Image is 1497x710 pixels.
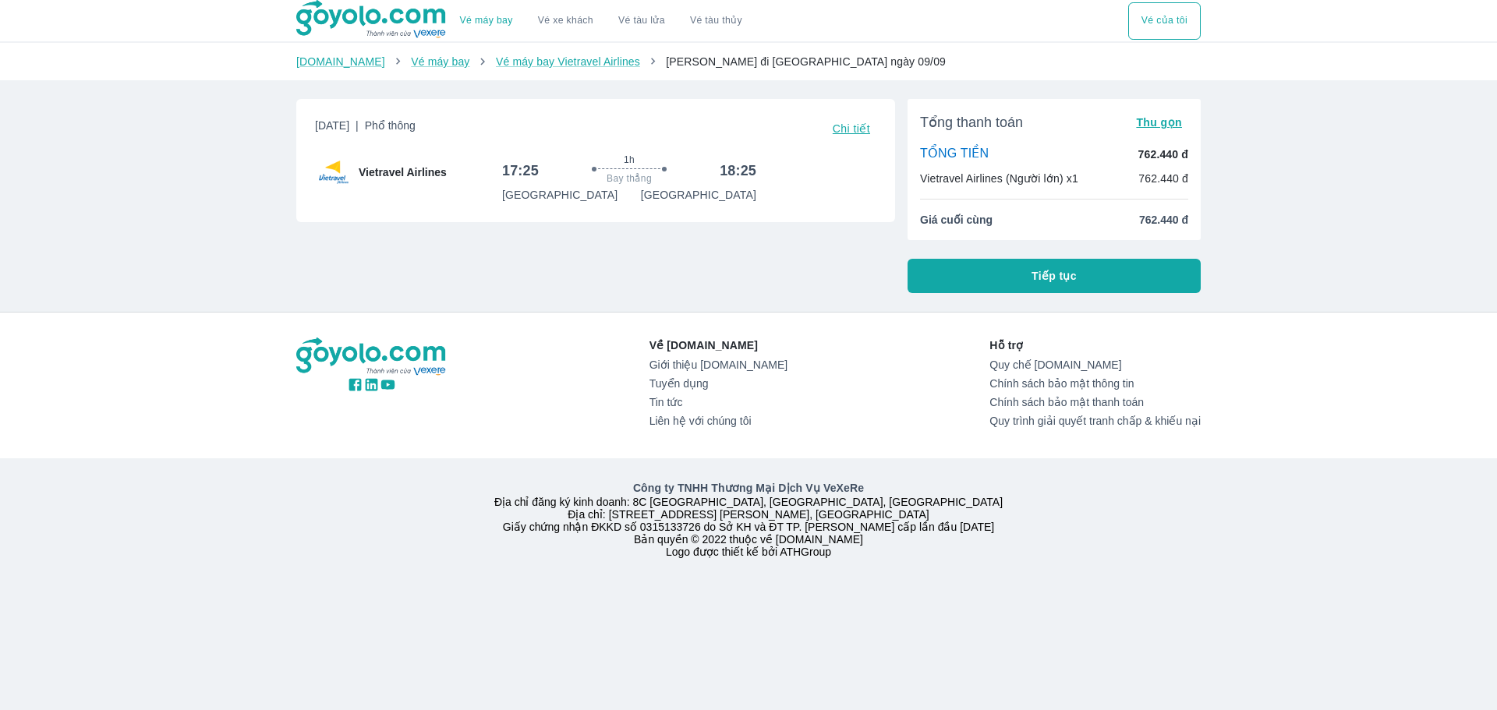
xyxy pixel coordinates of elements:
a: Vé tàu lửa [606,2,678,40]
a: Chính sách bảo mật thanh toán [989,396,1201,408]
a: Vé máy bay [411,55,469,68]
span: Tiếp tục [1032,268,1077,284]
h6: 17:25 [502,161,539,180]
span: Giá cuối cùng [920,212,993,228]
a: Quy trình giải quyết tranh chấp & khiếu nại [989,415,1201,427]
span: | [356,119,359,132]
button: Tiếp tục [908,259,1201,293]
p: [GEOGRAPHIC_DATA] [641,187,756,203]
div: choose transportation mode [1128,2,1201,40]
nav: breadcrumb [296,54,1201,69]
button: Chi tiết [826,118,876,140]
button: Vé của tôi [1128,2,1201,40]
span: Tổng thanh toán [920,113,1023,132]
a: Quy chế [DOMAIN_NAME] [989,359,1201,371]
span: Chi tiết [833,122,870,135]
a: Tuyển dụng [649,377,787,390]
button: Thu gọn [1130,111,1188,133]
p: Về [DOMAIN_NAME] [649,337,787,353]
span: [PERSON_NAME] đi [GEOGRAPHIC_DATA] ngày 09/09 [666,55,946,68]
span: Thu gọn [1136,116,1182,129]
p: [GEOGRAPHIC_DATA] [502,187,618,203]
span: 762.440 đ [1139,212,1188,228]
h6: 18:25 [720,161,756,180]
span: 1h [624,154,635,166]
button: Vé tàu thủy [678,2,755,40]
p: 762.440 đ [1138,147,1188,162]
span: Phổ thông [365,119,416,132]
a: Vé máy bay Vietravel Airlines [496,55,640,68]
a: Giới thiệu [DOMAIN_NAME] [649,359,787,371]
a: Liên hệ với chúng tôi [649,415,787,427]
p: Hỗ trợ [989,337,1201,353]
div: Địa chỉ đăng ký kinh doanh: 8C [GEOGRAPHIC_DATA], [GEOGRAPHIC_DATA], [GEOGRAPHIC_DATA] Địa chỉ: [... [287,480,1210,558]
span: [DATE] [315,118,416,140]
a: [DOMAIN_NAME] [296,55,385,68]
p: 762.440 đ [1138,171,1188,186]
a: Tin tức [649,396,787,408]
p: Công ty TNHH Thương Mại Dịch Vụ VeXeRe [299,480,1198,496]
p: Vietravel Airlines (Người lớn) x1 [920,171,1078,186]
span: Bay thẳng [607,172,652,185]
a: Vé máy bay [460,15,513,26]
div: choose transportation mode [448,2,755,40]
img: logo [296,337,448,376]
span: Vietravel Airlines [359,164,447,180]
a: Chính sách bảo mật thông tin [989,377,1201,390]
p: TỔNG TIỀN [920,146,989,163]
a: Vé xe khách [538,15,593,26]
